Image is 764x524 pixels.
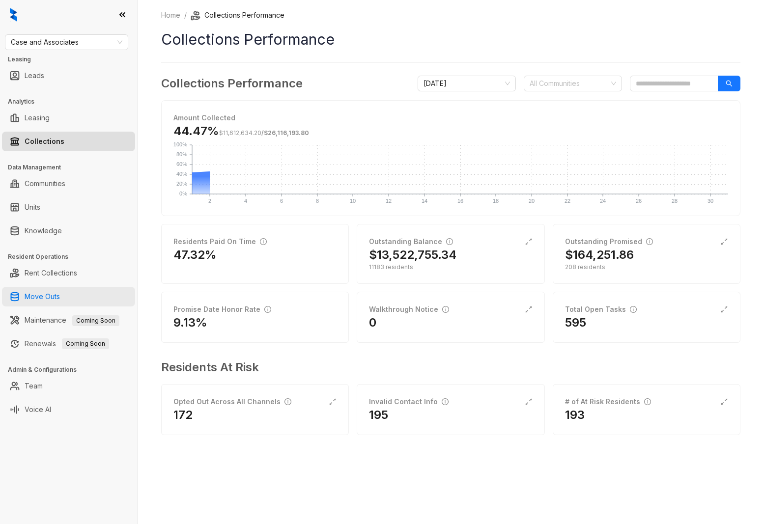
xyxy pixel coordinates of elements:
div: Walkthrough Notice [369,304,449,315]
a: Team [25,376,43,396]
a: Units [25,197,40,217]
a: Communities [25,174,65,193]
text: 40% [176,171,187,177]
span: Case and Associates [11,35,122,50]
h3: Collections Performance [161,75,303,92]
h3: 44.47% [173,123,309,139]
a: Voice AI [25,400,51,419]
text: 0% [179,191,187,196]
text: 22 [565,198,570,204]
h2: $13,522,755.34 [369,247,456,263]
li: Rent Collections [2,263,135,283]
li: Communities [2,174,135,193]
text: 12 [386,198,392,204]
span: info-circle [284,398,291,405]
h2: 172 [173,407,193,423]
li: Knowledge [2,221,135,241]
span: info-circle [264,306,271,313]
span: expand-alt [720,305,728,313]
span: Coming Soon [62,338,109,349]
text: 16 [457,198,463,204]
strong: Amount Collected [173,113,235,122]
text: 24 [600,198,606,204]
li: Voice AI [2,400,135,419]
text: 14 [422,198,427,204]
text: 80% [176,151,187,157]
h2: $164,251.86 [565,247,634,263]
div: 11183 residents [369,263,532,272]
text: 20% [176,181,187,187]
a: Leasing [25,108,50,128]
text: 18 [493,198,499,204]
span: info-circle [260,238,267,245]
text: 4 [244,198,247,204]
h2: 195 [369,407,388,423]
h2: 595 [565,315,586,331]
span: expand-alt [525,305,533,313]
text: 8 [316,198,319,204]
text: 28 [672,198,678,204]
h2: 47.32% [173,247,217,263]
span: expand-alt [525,238,533,246]
h3: Leasing [8,55,137,64]
h2: 9.13% [173,315,207,331]
text: 30 [707,198,713,204]
a: Leads [25,66,44,85]
div: Invalid Contact Info [369,396,449,407]
a: Collections [25,132,64,151]
div: Residents Paid On Time [173,236,267,247]
div: 208 residents [565,263,728,272]
div: # of At Risk Residents [565,396,651,407]
a: Knowledge [25,221,62,241]
li: Units [2,197,135,217]
span: info-circle [442,398,449,405]
a: Move Outs [25,287,60,306]
a: RenewalsComing Soon [25,334,109,354]
h3: Resident Operations [8,252,137,261]
span: $26,116,193.80 [264,129,309,137]
span: $11,612,634.20 [219,129,261,137]
text: 60% [176,161,187,167]
text: 100% [173,141,187,147]
span: search [726,80,733,87]
li: Collections [2,132,135,151]
li: / [184,10,187,21]
text: 26 [636,198,642,204]
li: Collections Performance [191,10,284,21]
span: expand-alt [720,398,728,406]
li: Team [2,376,135,396]
li: Leasing [2,108,135,128]
div: Outstanding Balance [369,236,453,247]
h3: Analytics [8,97,137,106]
h3: Residents At Risk [161,359,733,376]
text: 6 [280,198,283,204]
div: Outstanding Promised [565,236,653,247]
span: info-circle [442,306,449,313]
div: Promise Date Honor Rate [173,304,271,315]
a: Rent Collections [25,263,77,283]
span: info-circle [446,238,453,245]
span: info-circle [646,238,653,245]
text: 2 [208,198,211,204]
span: info-circle [644,398,651,405]
li: Maintenance [2,310,135,330]
li: Leads [2,66,135,85]
span: October 2025 [424,76,510,91]
text: 20 [529,198,535,204]
li: Renewals [2,334,135,354]
h2: 193 [565,407,585,423]
h3: Data Management [8,163,137,172]
span: Coming Soon [72,315,119,326]
h2: 0 [369,315,376,331]
span: expand-alt [720,238,728,246]
li: Move Outs [2,287,135,306]
text: 10 [350,198,356,204]
img: logo [10,8,17,22]
h1: Collections Performance [161,28,740,51]
div: Opted Out Across All Channels [173,396,291,407]
span: info-circle [630,306,637,313]
span: expand-alt [525,398,533,406]
h3: Admin & Configurations [8,365,137,374]
span: / [219,129,309,137]
span: expand-alt [329,398,337,406]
